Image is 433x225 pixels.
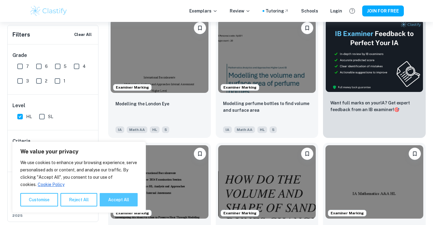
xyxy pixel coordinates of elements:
h6: Filters [12,30,30,39]
span: 2 [45,78,47,84]
span: HL [26,113,32,120]
span: HL [257,126,267,133]
img: Math AA IA example thumbnail: How do the volume and shape of sand dune [218,145,316,219]
span: 4 [83,63,86,70]
span: 1 [64,78,65,84]
p: Exemplars [189,8,218,14]
img: Math AA IA example thumbnail: Modelling the course of a viral illness [325,145,423,219]
h6: Level [12,102,94,109]
img: Math AA IA example thumbnail: Modelling the London Eye [111,19,208,93]
img: Clastify logo [29,5,68,17]
span: Math AA [127,126,147,133]
button: Customise [20,193,58,206]
span: HL [150,126,160,133]
p: Modelling perfume bottles to find volume and surface area [223,100,311,114]
button: Reject All [60,193,97,206]
button: Please log in to bookmark exemplars [194,22,206,34]
a: Examiner MarkingPlease log in to bookmark exemplarsModelling perfume bottles to find volume and s... [216,17,318,138]
span: 6 [45,63,48,70]
button: Please log in to bookmark exemplars [409,148,421,160]
span: Examiner Marking [113,85,151,90]
span: Examiner Marking [328,210,366,216]
a: ThumbnailWant full marks on yourIA? Get expert feedback from an IB examiner! [323,17,426,138]
a: Schools [301,8,318,14]
span: 3 [26,78,29,84]
span: 5 [64,63,67,70]
img: Math AA IA example thumbnail: Modelling perfume bottles to find volume [218,19,316,93]
button: Accept All [100,193,138,206]
span: Examiner Marking [113,210,151,216]
button: Help and Feedback [347,6,357,16]
span: IA [115,126,124,133]
span: Examiner Marking [221,210,259,216]
span: 🎯 [394,107,399,112]
span: 7 [26,63,29,70]
span: IA [223,126,232,133]
a: Examiner MarkingPlease log in to bookmark exemplarsModelling the London EyeIAMath AAHL5 [108,17,211,138]
div: We value your privacy [12,142,146,213]
button: JOIN FOR FREE [362,5,404,16]
span: 2025 [12,213,94,218]
p: Review [230,8,250,14]
h6: Criteria [12,138,30,145]
span: Math AA [234,126,255,133]
button: Clear All [73,30,93,39]
span: 5 [162,126,169,133]
a: Tutoring [266,8,289,14]
button: Please log in to bookmark exemplars [194,148,206,160]
a: Login [330,8,342,14]
button: Please log in to bookmark exemplars [301,148,313,160]
img: Thumbnail [325,19,423,92]
span: Examiner Marking [221,85,259,90]
span: SL [48,113,53,120]
img: Math AA IA example thumbnail: Investigating My Most Fit Glass to Prese [111,145,208,219]
p: We value your privacy [20,148,138,155]
button: Please log in to bookmark exemplars [301,22,313,34]
p: Want full marks on your IA ? Get expert feedback from an IB examiner! [330,100,418,113]
p: We use cookies to enhance your browsing experience, serve personalised ads or content, and analys... [20,159,138,188]
a: Cookie Policy [37,182,65,187]
h6: Grade [12,52,94,59]
p: Modelling the London Eye [115,100,169,107]
span: 5 [270,126,277,133]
